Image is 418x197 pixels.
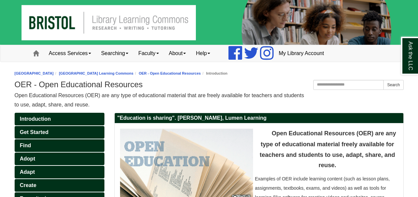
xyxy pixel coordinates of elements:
[164,45,191,62] a: About
[96,45,133,62] a: Searching
[115,113,403,123] h2: "Education is sharing". [PERSON_NAME], Lumen Learning
[15,126,104,139] a: Get Started
[383,80,403,90] button: Search
[15,113,104,125] a: Introduction
[20,116,51,122] span: Introduction
[260,130,396,169] strong: Open Educational Resources (OER) are any type of educational material freely available for teache...
[20,156,35,162] span: Adopt
[15,93,304,107] span: Open Educational Resources (OER) are any type of educational material that are freely available f...
[133,45,164,62] a: Faculty
[20,182,37,188] span: Create
[15,153,104,165] a: Adopt
[20,143,31,148] span: Find
[59,71,133,75] a: [GEOGRAPHIC_DATA] Learning Commons
[15,71,54,75] a: [GEOGRAPHIC_DATA]
[191,45,215,62] a: Help
[274,45,329,62] a: My Library Account
[15,166,104,178] a: Adapt
[15,80,404,89] h1: OER - Open Educational Resources
[20,129,49,135] span: Get Started
[15,179,104,192] a: Create
[139,71,201,75] a: OER - Open Educational Resources
[15,70,404,77] nav: breadcrumb
[201,70,227,77] li: Introduction
[44,45,96,62] a: Access Services
[15,139,104,152] a: Find
[20,169,35,175] span: Adapt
